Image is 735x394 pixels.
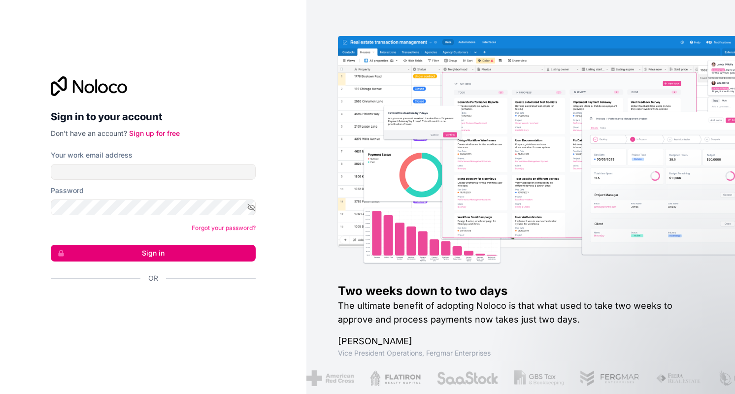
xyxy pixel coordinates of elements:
img: /assets/saastock-C6Zbiodz.png [436,370,499,386]
h2: Sign in to your account [51,108,256,126]
a: Forgot your password? [192,224,256,231]
label: Your work email address [51,150,133,160]
img: /assets/gbstax-C-GtDUiK.png [514,370,565,386]
span: Or [148,273,158,283]
input: Email address [51,164,256,180]
img: /assets/american-red-cross-BAupjrZR.png [306,370,354,386]
h2: The ultimate benefit of adopting Noloco is that what used to take two weeks to approve and proces... [338,299,703,327]
h1: [PERSON_NAME] [338,334,703,348]
button: Sign in [51,245,256,262]
img: /assets/flatiron-C8eUkumj.png [370,370,421,386]
h1: Vice President Operations , Fergmar Enterprises [338,348,703,358]
h1: Two weeks down to two days [338,283,703,299]
a: Sign up for free [129,129,180,137]
iframe: Intercom notifications message [538,320,735,389]
span: Don't have an account? [51,129,127,137]
iframe: Sign in with Google Button [46,294,253,316]
label: Password [51,186,84,196]
input: Password [51,199,256,215]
